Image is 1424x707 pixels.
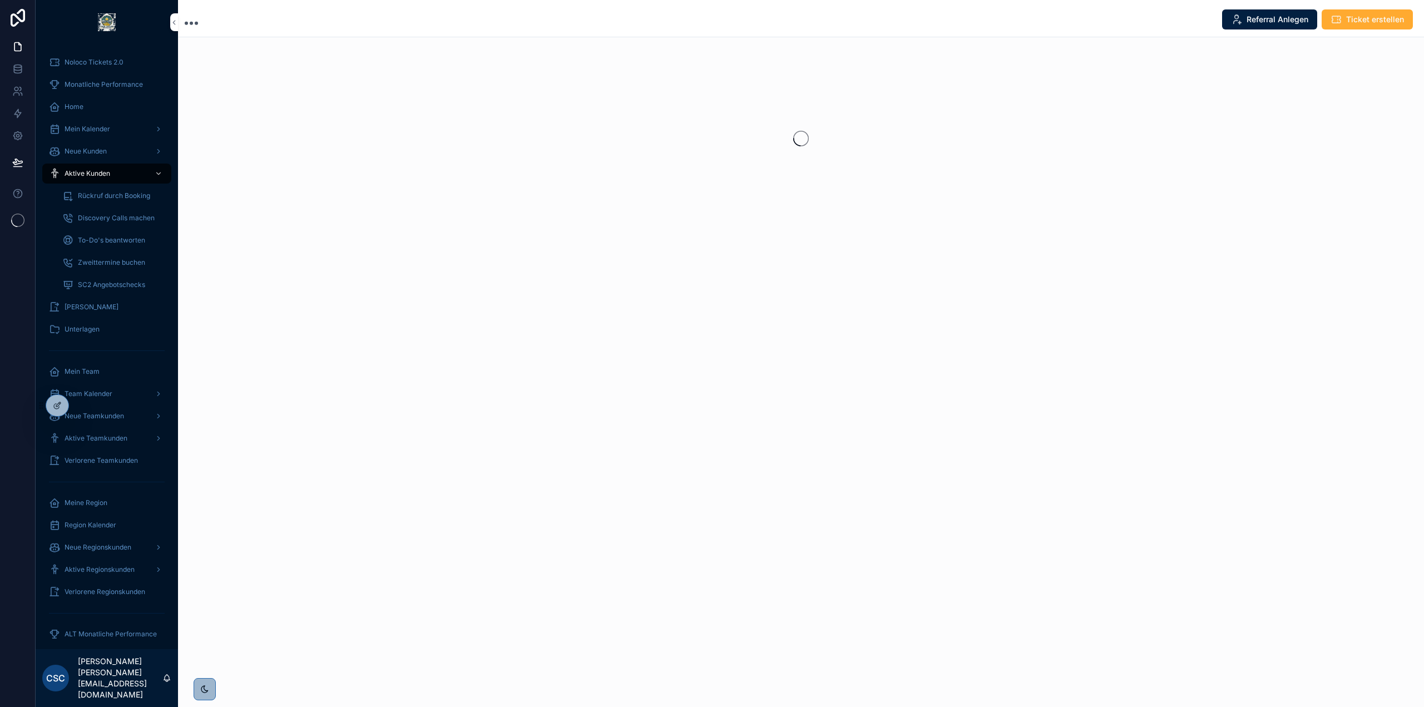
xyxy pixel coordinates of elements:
[42,493,171,513] a: Meine Region
[65,389,112,398] span: Team Kalender
[46,671,65,685] span: CSc
[42,362,171,382] a: Mein Team
[36,45,178,649] div: scrollable content
[42,515,171,535] a: Region Kalender
[65,412,124,421] span: Neue Teamkunden
[65,434,127,443] span: Aktive Teamkunden
[42,582,171,602] a: Verlorene Regionskunden
[65,498,107,507] span: Meine Region
[65,102,83,111] span: Home
[78,214,155,223] span: Discovery Calls machen
[78,280,145,289] span: SC2 Angebotschecks
[42,75,171,95] a: Monatliche Performance
[42,537,171,557] a: Neue Regionskunden
[65,125,110,134] span: Mein Kalender
[65,367,100,376] span: Mein Team
[78,236,145,245] span: To-Do's beantworten
[1247,14,1308,25] span: Referral Anlegen
[42,319,171,339] a: Unterlagen
[42,52,171,72] a: Noloco Tickets 2.0
[42,297,171,317] a: [PERSON_NAME]
[65,587,145,596] span: Verlorene Regionskunden
[42,164,171,184] a: Aktive Kunden
[78,191,150,200] span: Rückruf durch Booking
[56,230,171,250] a: To-Do's beantworten
[56,208,171,228] a: Discovery Calls machen
[65,521,116,530] span: Region Kalender
[65,543,131,552] span: Neue Regionskunden
[42,406,171,426] a: Neue Teamkunden
[42,451,171,471] a: Verlorene Teamkunden
[65,630,157,639] span: ALT Monatliche Performance
[98,13,116,31] img: App logo
[1222,9,1317,29] button: Referral Anlegen
[65,325,100,334] span: Unterlagen
[65,147,107,156] span: Neue Kunden
[78,258,145,267] span: Zweittermine buchen
[65,565,135,574] span: Aktive Regionskunden
[1346,14,1404,25] span: Ticket erstellen
[65,169,110,178] span: Aktive Kunden
[42,384,171,404] a: Team Kalender
[42,141,171,161] a: Neue Kunden
[56,275,171,295] a: SC2 Angebotschecks
[42,624,171,644] a: ALT Monatliche Performance
[42,560,171,580] a: Aktive Regionskunden
[65,58,123,67] span: Noloco Tickets 2.0
[42,119,171,139] a: Mein Kalender
[65,303,118,312] span: [PERSON_NAME]
[1322,9,1413,29] button: Ticket erstellen
[65,80,143,89] span: Monatliche Performance
[56,186,171,206] a: Rückruf durch Booking
[42,97,171,117] a: Home
[65,456,138,465] span: Verlorene Teamkunden
[56,253,171,273] a: Zweittermine buchen
[78,656,162,700] p: [PERSON_NAME] [PERSON_NAME][EMAIL_ADDRESS][DOMAIN_NAME]
[42,428,171,448] a: Aktive Teamkunden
